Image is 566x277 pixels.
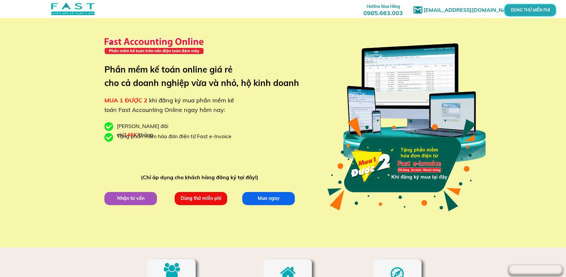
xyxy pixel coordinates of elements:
[242,192,295,205] p: Mua ngay
[141,173,261,182] div: (Chỉ áp dụng cho khách hàng đăng ký tại đây!)
[117,132,236,141] div: Tặng phần mềm hóa đơn điện tử Fast e-Invoice
[367,4,400,9] span: Hotline Mua Hàng
[424,6,520,14] h1: [EMAIL_ADDRESS][DOMAIN_NAME]
[356,2,410,16] h3: 0985.663.003
[175,192,227,205] p: Dùng thử miễn phí
[104,63,309,90] h3: Phần mềm kế toán online giá rẻ cho cả doanh nghiệp vừa và nhỏ, hộ kinh doanh
[104,96,234,114] span: khi đăng ký mua phần mềm kế toán Fast Accounting Online ngay hôm nay:
[104,96,147,104] span: MUA 1 ĐƯỢC 2
[124,131,137,138] span: 146K
[117,122,202,139] div: [PERSON_NAME] đãi chỉ /tháng
[522,8,538,12] p: DÙNG THỬ MIỄN PHÍ
[104,192,157,205] p: Nhận tư vấn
